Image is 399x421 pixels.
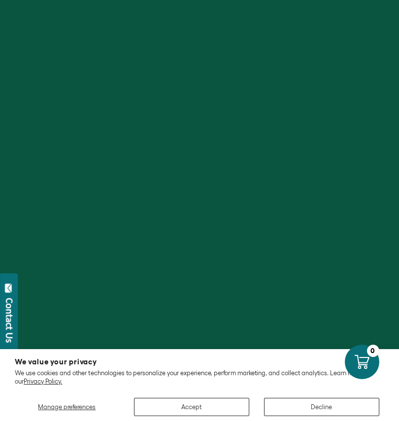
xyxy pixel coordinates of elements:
p: We use cookies and other technologies to personalize your experience, perform marketing, and coll... [15,369,384,386]
button: Decline [264,398,379,416]
button: Accept [134,398,249,416]
a: Privacy Policy. [24,378,62,385]
div: Contact Us [4,298,14,343]
h2: We value your privacy [15,358,384,365]
button: Manage preferences [15,398,119,416]
div: 0 [367,345,379,357]
span: Manage preferences [38,403,96,411]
